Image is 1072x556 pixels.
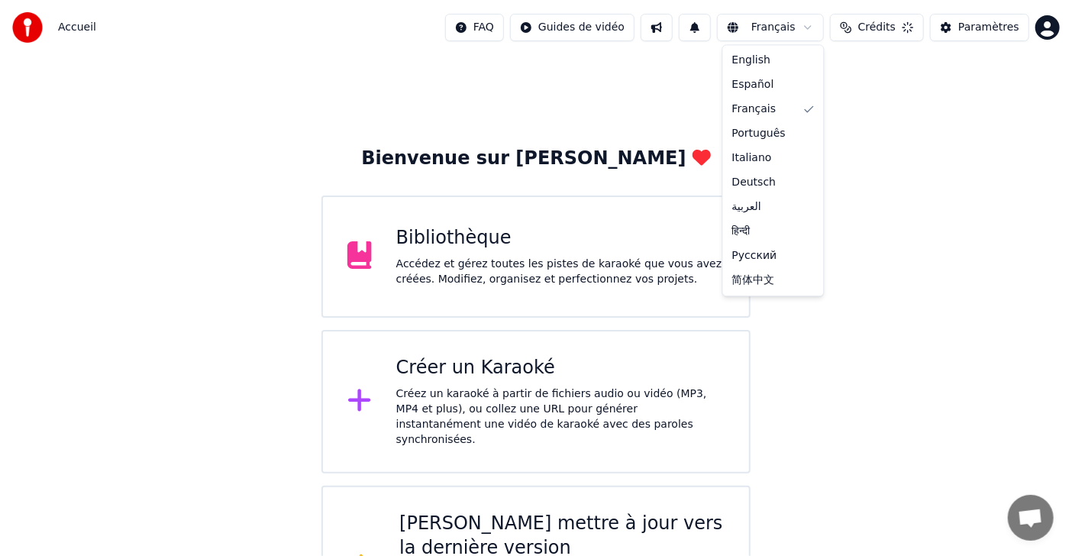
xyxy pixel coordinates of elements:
[732,102,777,117] span: Français
[732,175,777,190] span: Deutsch
[732,53,771,68] span: English
[732,199,761,215] span: العربية
[732,248,777,263] span: Русский
[732,273,775,288] span: 简体中文
[732,150,772,166] span: Italiano
[732,224,751,239] span: हिन्दी
[732,77,774,92] span: Español
[732,126,786,141] span: Português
